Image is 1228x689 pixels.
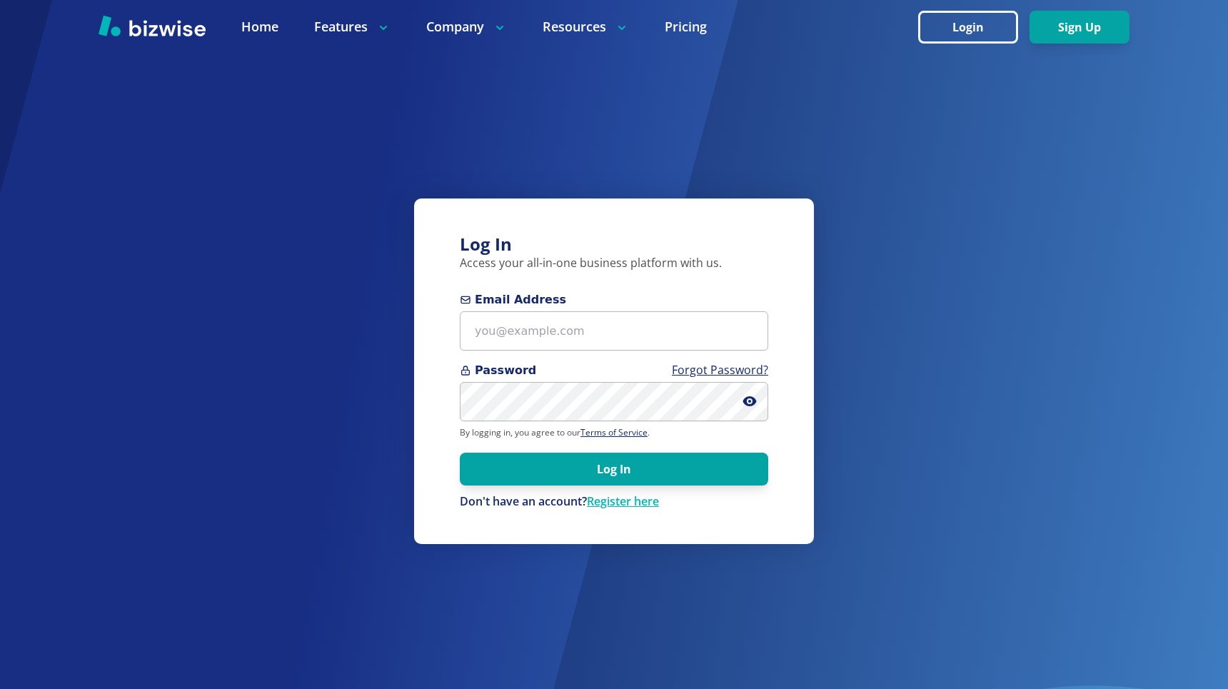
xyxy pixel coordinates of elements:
button: Sign Up [1030,11,1129,44]
a: Home [241,18,278,36]
button: Login [918,11,1018,44]
a: Register here [587,493,659,509]
a: Forgot Password? [672,362,768,378]
a: Login [918,21,1030,34]
p: Resources [543,18,629,36]
img: Bizwise Logo [99,15,206,36]
button: Log In [460,453,768,486]
p: Company [426,18,507,36]
p: Access your all-in-one business platform with us. [460,256,768,271]
a: Pricing [665,18,707,36]
a: Sign Up [1030,21,1129,34]
p: By logging in, you agree to our . [460,427,768,438]
span: Password [460,362,768,379]
a: Terms of Service [580,426,648,438]
div: Don't have an account?Register here [460,494,768,510]
span: Email Address [460,291,768,308]
p: Features [314,18,391,36]
h3: Log In [460,233,768,256]
input: you@example.com [460,311,768,351]
p: Don't have an account? [460,494,768,510]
